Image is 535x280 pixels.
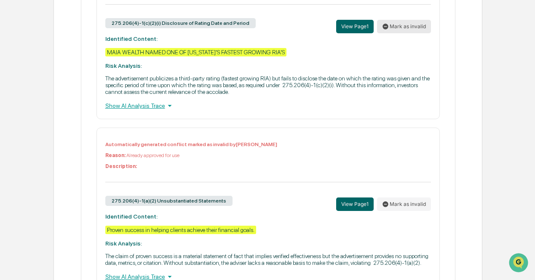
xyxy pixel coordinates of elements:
[58,102,108,117] a: 🗄️Attestations
[59,142,102,149] a: Powered byPylon
[336,197,374,211] button: View Page1
[8,107,15,113] div: 🖐️
[105,35,158,42] strong: Identified Content:
[8,123,15,129] div: 🔎
[508,252,531,275] iframe: Open customer support
[105,141,431,147] p: Automatically generated conflict marked as invalid by [PERSON_NAME]
[70,106,104,114] span: Attestations
[61,107,68,113] div: 🗄️
[377,20,431,33] button: Mark as invalid
[105,18,256,28] div: 275.206(4)-1(c)(2)(i) Disclosure of Rating Date and Period
[336,20,374,33] button: View Page1
[105,62,142,69] strong: Risk Analysis:
[29,64,138,72] div: Start new chat
[105,213,158,220] strong: Identified Content:
[17,122,53,130] span: Data Lookup
[105,152,431,158] p: Already approved for use
[143,67,153,77] button: Start new chat
[105,196,233,206] div: 275.206(4)-1(a)(2) Unsubstantiated Statements
[5,118,56,133] a: 🔎Data Lookup
[84,142,102,149] span: Pylon
[105,152,126,158] b: Reason:
[105,226,256,234] div: Proven success in helping clients achieve their financial goals.
[5,102,58,117] a: 🖐️Preclearance
[105,240,142,247] strong: Risk Analysis:
[105,163,137,169] b: Description:
[377,197,431,211] button: Mark as invalid
[17,106,54,114] span: Preclearance
[8,17,153,31] p: How can we help?
[29,72,107,79] div: We're available if you need us!
[105,101,431,110] div: Show AI Analysis Trace
[105,253,431,266] p: The claim of proven success is a material statement of fact that implies verified effectiveness b...
[105,48,286,56] div: MAIA WEALTH NAMED ONE OF [US_STATE]'S FASTEST GROWING RIA'S
[22,38,139,47] input: Clear
[8,64,24,79] img: 1746055101610-c473b297-6a78-478c-a979-82029cc54cd1
[105,75,431,95] p: The advertisement publicizes a third-party rating (fastest growing RIA) but fails to disclose the...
